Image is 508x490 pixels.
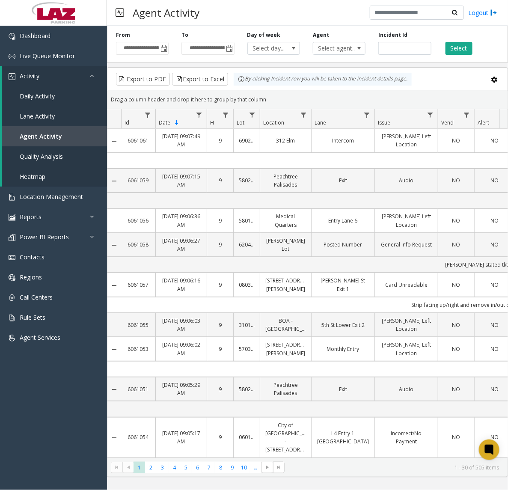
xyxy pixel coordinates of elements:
[264,464,271,471] span: Go to the next page
[265,212,306,229] a: Medical Quarters
[239,345,255,353] a: 570308
[265,237,306,253] a: [PERSON_NAME] Lot
[265,317,306,333] a: BOA - [GEOGRAPHIC_DATA]
[452,386,460,393] span: NO
[172,73,228,86] button: Export to Excel
[107,109,508,457] div: Data table
[161,172,202,189] a: [DATE] 09:07:15 AM
[157,462,169,473] span: Page 3
[290,464,499,471] kendo-pager-info: 1 - 30 of 505 items
[192,462,203,473] span: Page 6
[212,241,228,249] a: 9
[317,176,369,184] a: Exit
[239,137,255,145] a: 690249
[378,119,390,126] span: Issue
[212,176,228,184] a: 9
[380,212,433,229] a: [PERSON_NAME] Left Location
[265,341,306,357] a: [STREET_ADDRESS][PERSON_NAME]
[212,321,228,329] a: 9
[126,241,150,249] a: 6061058
[161,341,202,357] a: [DATE] 09:06:02 AM
[380,132,433,148] a: [PERSON_NAME] Left Location
[161,276,202,293] a: [DATE] 09:06:16 AM
[315,119,326,126] span: Lane
[446,42,472,55] button: Select
[126,385,150,393] a: 6061051
[239,217,255,225] a: 580166
[9,335,15,342] img: 'icon'
[443,433,469,441] a: NO
[20,273,42,281] span: Regions
[317,137,369,145] a: Intercom
[239,241,255,249] a: 620425
[9,315,15,321] img: 'icon'
[126,176,150,184] a: 6061059
[142,109,154,121] a: Id Filter Menu
[317,345,369,353] a: Monthly Entry
[317,321,369,329] a: 5th St Lower Exit 2
[107,346,121,353] a: Collapse Details
[443,385,469,393] a: NO
[125,119,129,126] span: Id
[126,345,150,353] a: 6061053
[20,172,45,181] span: Heatmap
[107,434,121,441] a: Collapse Details
[237,119,244,126] span: Lot
[212,345,228,353] a: 9
[181,31,188,39] label: To
[239,433,255,441] a: 060133
[2,166,107,187] a: Heatmap
[313,31,329,39] label: Agent
[20,313,45,321] span: Rule Sets
[317,241,369,249] a: Posted Number
[107,282,121,289] a: Collapse Details
[107,178,121,184] a: Collapse Details
[210,119,214,126] span: H
[298,109,309,121] a: Location Filter Menu
[239,385,255,393] a: 580294
[452,281,460,288] span: NO
[378,31,407,39] label: Incident Id
[159,119,170,126] span: Date
[9,254,15,261] img: 'icon'
[20,92,55,100] span: Daily Activity
[9,234,15,241] img: 'icon'
[212,433,228,441] a: 9
[443,241,469,249] a: NO
[169,462,180,473] span: Page 4
[161,317,202,333] a: [DATE] 09:06:03 AM
[361,109,373,121] a: Lane Filter Menu
[126,217,150,225] a: 6061056
[20,253,45,261] span: Contacts
[238,76,245,83] img: infoIcon.svg
[220,109,232,121] a: H Filter Menu
[443,321,469,329] a: NO
[20,193,83,201] span: Location Management
[452,321,460,329] span: NO
[239,281,255,289] a: 080307
[443,217,469,225] a: NO
[212,385,228,393] a: 9
[452,137,460,144] span: NO
[212,281,228,289] a: 9
[173,119,180,126] span: Sortable
[212,217,228,225] a: 9
[107,242,121,249] a: Collapse Details
[468,8,497,17] a: Logout
[203,462,215,473] span: Page 7
[20,233,69,241] span: Power BI Reports
[161,132,202,148] a: [DATE] 09:07:49 AM
[317,217,369,225] a: Entry Lane 6
[107,386,121,393] a: Collapse Details
[452,217,460,224] span: NO
[490,8,497,17] img: logout
[380,385,433,393] a: Audio
[9,294,15,301] img: 'icon'
[212,137,228,145] a: 9
[107,92,508,107] div: Drag a column header and drop it here to group by that column
[20,112,55,120] span: Lane Activity
[20,333,60,342] span: Agent Services
[234,73,412,86] div: By clicking Incident row you will be taken to the incident details page.
[239,321,255,329] a: 310112
[265,421,306,454] a: City of [GEOGRAPHIC_DATA] - [STREET_ADDRESS]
